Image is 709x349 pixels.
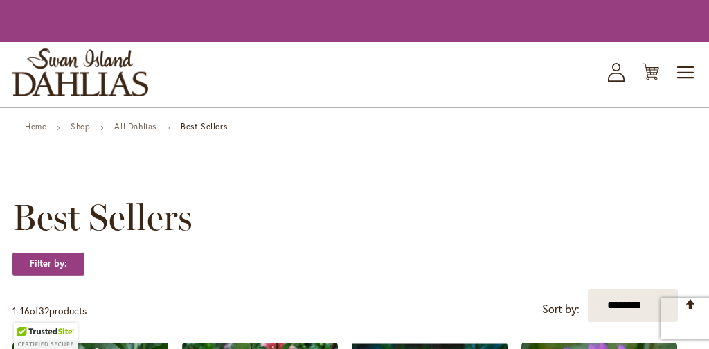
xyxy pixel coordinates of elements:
span: 16 [20,304,30,317]
span: 32 [39,304,49,317]
div: TrustedSite Certified [14,323,78,349]
span: Best Sellers [12,197,192,238]
a: All Dahlias [114,121,156,132]
strong: Filter by: [12,252,84,276]
span: 1 [12,304,17,317]
a: store logo [12,48,148,96]
a: Shop [71,121,90,132]
p: - of products [12,300,87,322]
strong: Best Sellers [181,121,227,132]
a: Home [25,121,46,132]
label: Sort by: [542,296,580,322]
